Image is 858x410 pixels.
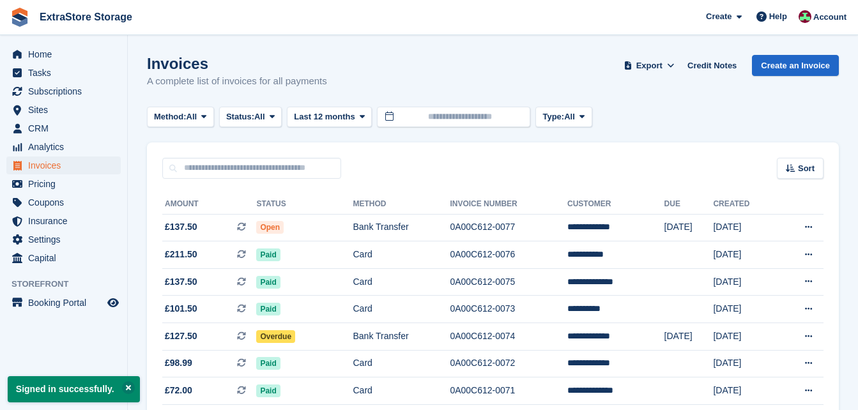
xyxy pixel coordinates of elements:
td: Card [353,350,450,377]
span: Booking Portal [28,294,105,312]
th: Customer [567,194,664,215]
span: All [187,110,197,123]
td: [DATE] [713,377,777,405]
td: Card [353,377,450,405]
span: Open [256,221,284,234]
span: All [254,110,265,123]
td: [DATE] [713,350,777,377]
span: Invoices [28,156,105,174]
td: Bank Transfer [353,323,450,351]
th: Invoice Number [450,194,567,215]
a: menu [6,231,121,248]
p: Signed in successfully. [8,376,140,402]
span: Paid [256,248,280,261]
button: Status: All [219,107,282,128]
td: 0A00C612-0072 [450,350,567,377]
td: Card [353,241,450,269]
a: menu [6,294,121,312]
span: £72.00 [165,384,192,397]
span: Settings [28,231,105,248]
a: menu [6,138,121,156]
p: A complete list of invoices for all payments [147,74,327,89]
span: Home [28,45,105,63]
a: menu [6,64,121,82]
a: menu [6,156,121,174]
span: Paid [256,303,280,315]
span: £211.50 [165,248,197,261]
th: Amount [162,194,256,215]
span: £137.50 [165,220,197,234]
button: Type: All [535,107,592,128]
td: Bank Transfer [353,214,450,241]
th: Status [256,194,353,215]
a: Credit Notes [682,55,742,76]
td: 0A00C612-0074 [450,323,567,351]
td: 0A00C612-0073 [450,296,567,323]
a: menu [6,212,121,230]
span: Paid [256,276,280,289]
span: Capital [28,249,105,267]
span: Overdue [256,330,295,343]
span: Storefront [11,278,127,291]
span: Coupons [28,194,105,211]
span: Type: [542,110,564,123]
a: ExtraStore Storage [34,6,137,27]
span: All [564,110,575,123]
td: [DATE] [664,214,714,241]
span: Export [636,59,663,72]
span: Sort [798,162,815,175]
td: 0A00C612-0071 [450,377,567,405]
h1: Invoices [147,55,327,72]
span: Analytics [28,138,105,156]
button: Export [621,55,677,76]
td: [DATE] [713,214,777,241]
span: £137.50 [165,275,197,289]
span: £101.50 [165,302,197,315]
a: menu [6,45,121,63]
span: Tasks [28,64,105,82]
td: [DATE] [713,323,777,351]
img: Chelsea Parker [799,10,811,23]
img: stora-icon-8386f47178a22dfd0bd8f6a31ec36ba5ce8667c1dd55bd0f319d3a0aa187defe.svg [10,8,29,27]
a: menu [6,119,121,137]
button: Method: All [147,107,214,128]
span: Create [706,10,732,23]
a: menu [6,249,121,267]
span: Paid [256,384,280,397]
span: Help [769,10,787,23]
td: [DATE] [664,323,714,351]
span: £98.99 [165,356,192,370]
span: £127.50 [165,330,197,343]
th: Due [664,194,714,215]
td: [DATE] [713,296,777,323]
span: Subscriptions [28,82,105,100]
button: Last 12 months [287,107,372,128]
td: 0A00C612-0075 [450,268,567,296]
a: menu [6,101,121,119]
span: Method: [154,110,187,123]
th: Created [713,194,777,215]
span: Last 12 months [294,110,355,123]
a: menu [6,194,121,211]
td: 0A00C612-0076 [450,241,567,269]
a: Create an Invoice [752,55,839,76]
td: Card [353,296,450,323]
th: Method [353,194,450,215]
span: Paid [256,357,280,370]
td: [DATE] [713,268,777,296]
td: 0A00C612-0077 [450,214,567,241]
span: Pricing [28,175,105,193]
span: Insurance [28,212,105,230]
td: Card [353,268,450,296]
span: CRM [28,119,105,137]
a: menu [6,175,121,193]
span: Sites [28,101,105,119]
span: Account [813,11,847,24]
td: [DATE] [713,241,777,269]
a: Preview store [105,295,121,310]
span: Status: [226,110,254,123]
a: menu [6,82,121,100]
